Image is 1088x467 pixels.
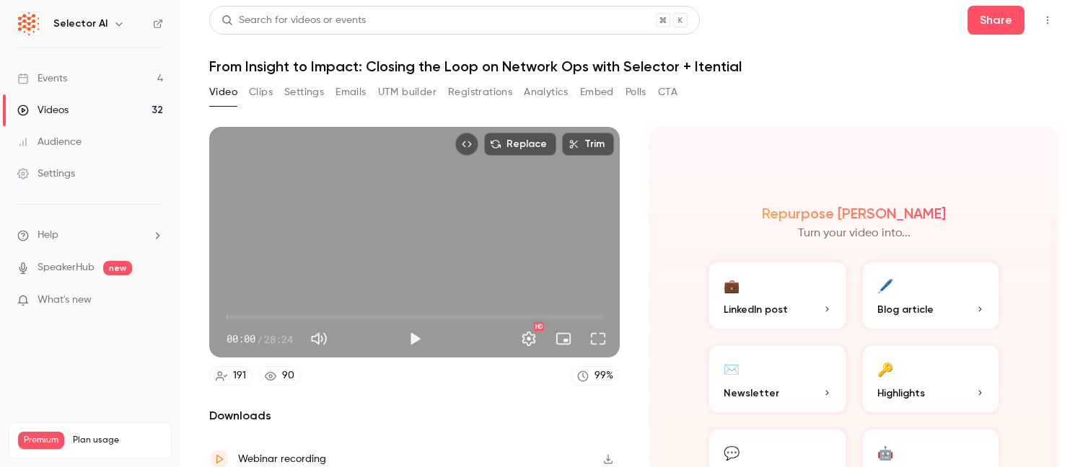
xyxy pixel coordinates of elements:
[38,260,95,275] a: SpeakerHub
[514,324,543,353] button: Settings
[335,81,366,104] button: Emails
[860,343,1002,415] button: 🔑Highlights
[227,332,255,347] span: 00:00
[400,324,429,353] button: Play
[658,81,677,104] button: CTA
[17,228,163,243] li: help-dropdown-opener
[209,81,237,104] button: Video
[249,81,273,104] button: Clips
[209,407,620,424] h2: Downloads
[762,205,946,222] h2: Repurpose [PERSON_NAME]
[73,435,162,446] span: Plan usage
[877,357,893,380] div: 🔑
[146,294,163,307] iframe: Noticeable Trigger
[209,58,1059,75] h1: From Insight to Impact: Closing the Loop on Network Ops with Selector + Itential
[798,225,911,242] p: Turn your video into...
[18,432,64,449] span: Premium
[626,81,646,104] button: Polls
[877,386,925,401] span: Highlights
[562,133,614,156] button: Trim
[724,357,740,380] div: ✉️
[571,366,620,386] a: 99%
[968,6,1025,35] button: Share
[227,332,293,347] div: 00:00
[584,324,613,353] button: Full screen
[38,293,92,308] span: What's new
[877,274,893,296] div: 🖊️
[103,261,132,275] span: new
[524,81,569,104] button: Analytics
[1036,9,1059,32] button: Top Bar Actions
[284,81,324,104] button: Settings
[209,366,253,386] a: 191
[724,302,788,317] span: LinkedIn post
[282,368,294,383] div: 90
[448,81,512,104] button: Registrations
[38,228,58,243] span: Help
[706,259,848,332] button: 💼LinkedIn post
[17,71,67,86] div: Events
[304,324,333,353] button: Mute
[221,13,366,28] div: Search for videos or events
[706,343,848,415] button: ✉️Newsletter
[877,302,934,317] span: Blog article
[233,368,246,383] div: 191
[877,441,893,463] div: 🤖
[53,17,108,31] h6: Selector AI
[549,324,578,353] button: Turn on miniplayer
[595,368,613,383] div: 99 %
[724,441,740,463] div: 💬
[860,259,1002,332] button: 🖊️Blog article
[17,135,82,149] div: Audience
[484,133,556,156] button: Replace
[17,103,69,117] div: Videos
[724,274,740,296] div: 💼
[257,332,263,347] span: /
[724,386,779,401] span: Newsletter
[18,12,41,35] img: Selector AI
[455,133,478,156] button: Embed video
[534,322,544,331] div: HD
[264,332,293,347] span: 28:24
[580,81,614,104] button: Embed
[378,81,436,104] button: UTM builder
[17,166,75,181] div: Settings
[258,366,301,386] a: 90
